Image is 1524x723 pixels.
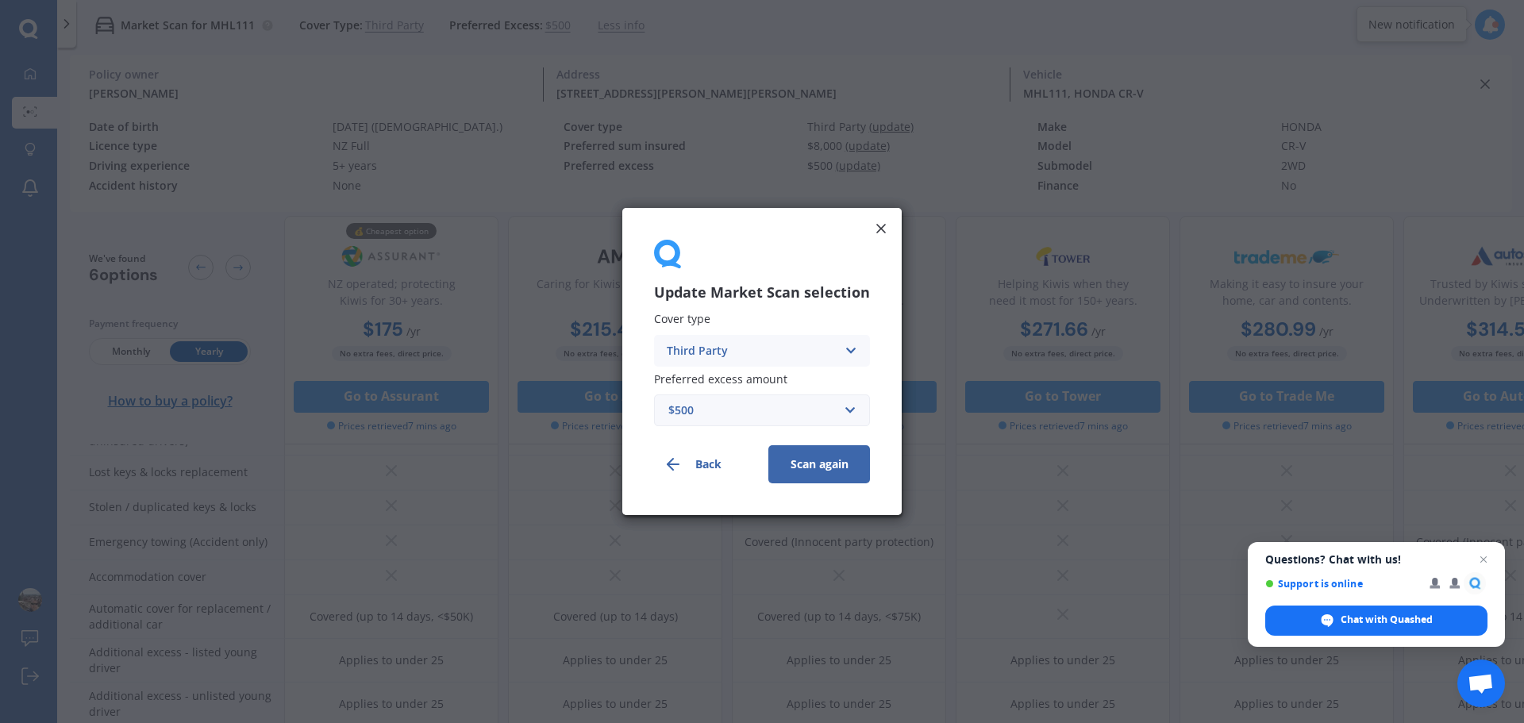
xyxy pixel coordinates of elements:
div: Chat with Quashed [1265,606,1487,636]
button: Back [654,445,756,483]
button: Scan again [768,445,870,483]
span: Support is online [1265,578,1418,590]
span: Preferred excess amount [654,371,787,386]
h3: Update Market Scan selection [654,283,870,302]
span: Close chat [1474,550,1493,569]
div: $500 [668,402,837,419]
div: Open chat [1457,660,1505,707]
span: Cover type [654,312,710,327]
div: Third Party [667,342,837,360]
span: Chat with Quashed [1341,613,1433,627]
span: Questions? Chat with us! [1265,553,1487,566]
